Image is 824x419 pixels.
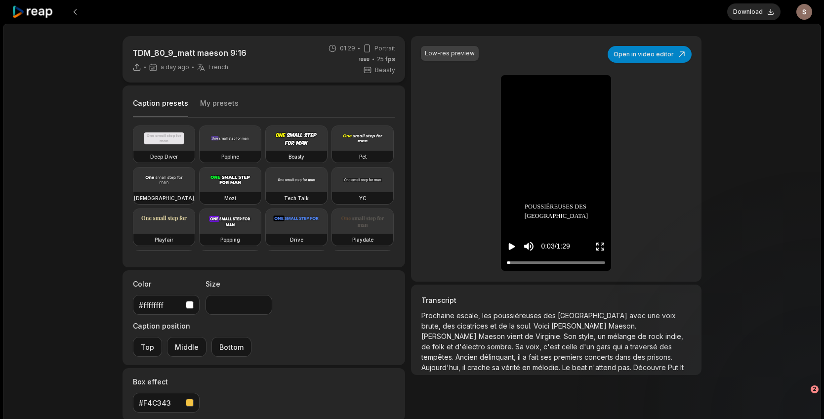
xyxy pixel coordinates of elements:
span: et [490,322,498,330]
h3: Beasty [288,153,304,161]
span: poussiéreuses [494,311,543,320]
span: de [525,332,536,340]
span: d'un [579,342,596,351]
span: ses [540,353,554,361]
span: French [208,63,228,71]
button: Download [727,3,781,20]
span: Le [562,363,572,372]
span: et [447,342,455,351]
span: il [518,353,523,361]
h3: Playfair [155,236,173,244]
label: Size [206,279,272,289]
button: #F4C343 [133,393,200,413]
button: Bottom [211,337,251,357]
button: Play video [507,237,517,255]
span: 2 [811,385,819,393]
span: la [509,322,517,330]
span: Prochaine [421,311,456,320]
h3: Tech Talk [284,194,309,202]
label: Caption position [133,321,251,331]
span: Sa [515,342,526,351]
h3: Mozi [224,194,236,202]
span: Voici [534,322,551,330]
button: #ffffffff [133,295,200,315]
div: #ffffffff [139,300,182,310]
span: mélodie. [533,363,562,372]
button: Middle [167,337,206,357]
span: 25 [377,55,395,64]
iframe: Intercom live chat [790,385,814,409]
button: Enter Fullscreen [595,237,605,255]
span: celle [562,342,579,351]
span: n'attend [589,363,618,372]
span: 01:29 [340,44,355,53]
span: [PERSON_NAME] [551,322,609,330]
span: mélange [608,332,638,340]
span: escale, [456,311,482,320]
span: Maeson [479,332,507,340]
span: vérité [501,363,522,372]
button: Open in video editor [608,46,692,63]
span: Son [564,332,578,340]
span: voix, [526,342,543,351]
span: premiers [554,353,584,361]
h3: Deep Diver [150,153,178,161]
button: Mute sound [523,240,535,252]
h3: YC [359,194,367,202]
span: il [462,363,467,372]
span: a [523,353,529,361]
span: en [522,363,533,372]
button: My presets [200,98,239,117]
span: des [543,311,558,320]
span: cicatrices [457,322,490,330]
span: folk [432,342,447,351]
span: gars [596,342,613,351]
span: crache [467,363,492,372]
span: soul. [517,322,534,330]
span: fps [385,55,395,63]
span: tempêtes. [421,353,455,361]
span: brute, [421,322,443,330]
span: c'est [543,342,562,351]
span: de [421,342,432,351]
span: dans [615,353,633,361]
span: les [482,311,494,320]
span: voix [662,311,676,320]
span: d'électro [455,342,487,351]
div: Low-res preview [425,49,475,58]
span: délinquant, [480,353,518,361]
span: fait [529,353,540,361]
h3: Popping [220,236,240,244]
button: Caption presets [133,98,188,118]
h3: Popline [221,153,239,161]
span: des [575,202,586,211]
label: Color [133,279,200,289]
span: avec [629,311,648,320]
h3: Pet [359,153,367,161]
span: sombre. [487,342,515,351]
span: concerts [584,353,615,361]
span: une [648,311,662,320]
span: Portrait [374,44,395,53]
span: Beasty [375,66,395,75]
span: [GEOGRAPHIC_DATA] [558,311,629,320]
span: [GEOGRAPHIC_DATA] [525,211,588,220]
span: [PERSON_NAME] [421,332,479,340]
h3: Transcript [421,295,691,305]
span: traversé [630,342,659,351]
span: de [498,322,509,330]
div: #F4C343 [139,398,182,408]
span: qui [613,342,624,351]
span: pas. [618,363,633,372]
h3: [DEMOGRAPHIC_DATA] [134,194,194,202]
h3: Playdate [352,236,373,244]
span: Ancien [455,353,480,361]
span: beat [572,363,589,372]
span: Maeson. [609,322,636,330]
span: sa [492,363,501,372]
p: TDM_80_9_matt maeson 9:16 [132,47,247,59]
button: Top [133,337,162,357]
span: Aujourd'hui, [421,363,462,372]
span: des [443,322,457,330]
h3: Drive [290,236,303,244]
